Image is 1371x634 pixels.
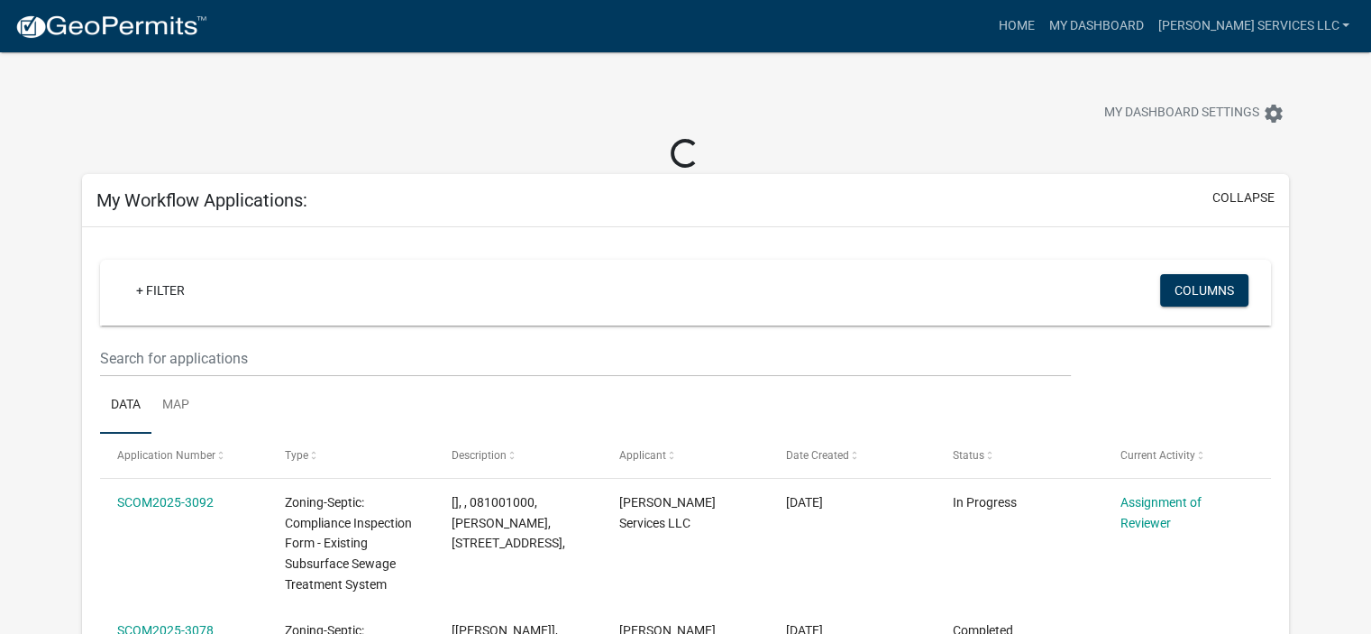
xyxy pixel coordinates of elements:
[1120,449,1195,462] span: Current Activity
[151,377,200,435] a: Map
[619,449,666,462] span: Applicant
[786,449,849,462] span: Date Created
[1160,274,1248,307] button: Columns
[936,434,1102,477] datatable-header-cell: Status
[434,434,601,477] datatable-header-cell: Description
[769,434,936,477] datatable-header-cell: Date Created
[601,434,768,477] datatable-header-cell: Applicant
[452,449,507,462] span: Description
[1041,9,1150,43] a: My Dashboard
[1103,434,1270,477] datatable-header-cell: Current Activity
[1263,103,1284,124] i: settings
[117,495,214,510] a: SCOM2025-3092
[786,495,823,510] span: 09/23/2025
[1212,188,1275,207] button: collapse
[953,495,1017,510] span: In Progress
[1150,9,1357,43] a: [PERSON_NAME] Services LLC
[991,9,1041,43] a: Home
[1104,103,1259,124] span: My Dashboard Settings
[1120,495,1202,530] a: Assignment of Reviewer
[100,434,267,477] datatable-header-cell: Application Number
[122,274,199,307] a: + Filter
[267,434,434,477] datatable-header-cell: Type
[100,377,151,435] a: Data
[100,340,1071,377] input: Search for applications
[452,495,565,551] span: [], , 081001000, DANIEL HOVLAND, 20304 CO RD 131,
[285,495,412,592] span: Zoning-Septic: Compliance Inspection Form - Existing Subsurface Sewage Treatment System
[953,449,984,462] span: Status
[285,449,308,462] span: Type
[619,495,716,530] span: JenCo Services LLC
[1090,96,1299,131] button: My Dashboard Settingssettings
[117,449,215,462] span: Application Number
[96,189,307,211] h5: My Workflow Applications:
